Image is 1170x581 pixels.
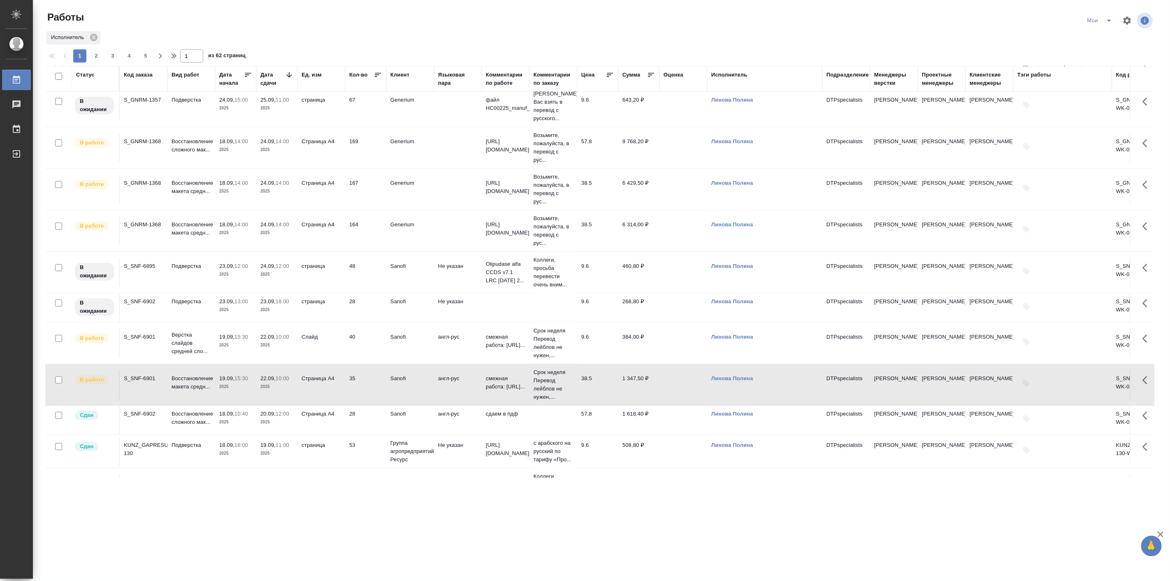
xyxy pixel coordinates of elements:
[345,216,386,245] td: 164
[822,216,870,245] td: DTPspecialists
[1137,13,1154,28] span: Посмотреть информацию
[51,33,87,42] p: Исполнитель
[822,329,870,358] td: DTPspecialists
[80,222,104,230] p: В работе
[1112,133,1160,162] td: S_GNRM-1368-WK-016
[711,334,753,340] a: Линова Полина
[260,71,285,87] div: Дата сдачи
[711,180,753,186] a: Линова Полина
[219,383,252,391] p: 2025
[434,329,482,358] td: англ-рус
[90,52,103,60] span: 2
[577,293,618,322] td: 9.6
[297,92,345,121] td: страница
[219,298,234,304] p: 23.09,
[822,133,870,162] td: DTPspecialists
[577,406,618,435] td: 57.8
[297,474,345,503] td: Страница А4
[139,49,152,63] button: 5
[1137,329,1157,349] button: Здесь прячутся важные кнопки
[172,410,211,426] p: Восстановление сложного мак...
[434,293,482,322] td: Не указан
[966,370,1013,399] td: [PERSON_NAME]
[260,298,276,304] p: 23.09,
[486,374,525,391] p: смежная работа: [URL]...
[106,52,119,60] span: 3
[80,139,104,147] p: В работе
[74,410,115,421] div: Менеджер проверил работу исполнителя, передает ее на следующий этап
[260,334,276,340] p: 22.09,
[219,71,244,87] div: Дата начала
[486,137,525,154] p: [URL][DOMAIN_NAME]..
[219,418,252,426] p: 2025
[302,71,322,79] div: Ед. изм
[260,187,293,195] p: 2025
[276,221,289,228] p: 14:00
[711,138,753,144] a: Линова Полина
[234,298,248,304] p: 13:00
[297,329,345,358] td: Слайд
[124,374,163,383] div: S_SNF-6901
[434,370,482,399] td: англ-рус
[1112,258,1160,287] td: S_SNF-6895-WK-009
[219,221,234,228] p: 18.09,
[345,175,386,204] td: 167
[390,439,430,464] p: Группа агропредприятий Ресурс
[922,71,961,87] div: Проектные менеджеры
[577,175,618,204] td: 38.5
[219,138,234,144] p: 18.09,
[1017,221,1035,239] button: Добавить тэги
[234,221,248,228] p: 14:00
[219,146,252,154] p: 2025
[966,437,1013,466] td: [PERSON_NAME]
[434,258,482,287] td: Не указан
[74,297,115,317] div: Исполнитель назначен, приступать к работе пока рано
[622,71,640,79] div: Сумма
[822,370,870,399] td: DTPspecialists
[390,71,409,79] div: Клиент
[260,146,293,154] p: 2025
[822,175,870,204] td: DTPspecialists
[172,96,211,104] p: Подверстка
[577,216,618,245] td: 38.5
[822,474,870,503] td: DTPspecialists
[297,293,345,322] td: страница
[345,258,386,287] td: 48
[234,97,248,103] p: 15:00
[172,179,211,195] p: Восстановление макета средн...
[219,334,234,340] p: 19.09,
[234,180,248,186] p: 14:00
[390,374,430,383] p: Sanofi
[219,187,252,195] p: 2025
[219,375,234,381] p: 19.09,
[260,104,293,112] p: 2025
[918,406,966,435] td: [PERSON_NAME]
[276,180,289,186] p: 14:00
[618,175,659,204] td: 6 429,50 ₽
[534,472,573,505] p: Коллеги, просьба перевести очень вним...
[711,97,753,103] a: Линова Полина
[297,406,345,435] td: Страница А4
[297,437,345,466] td: страница
[822,406,870,435] td: DTPspecialists
[1017,71,1051,79] div: Тэги работы
[711,221,753,228] a: Линова Полина
[260,270,293,279] p: 2025
[438,71,478,87] div: Языковая пара
[822,258,870,287] td: DTPspecialists
[260,418,293,426] p: 2025
[618,92,659,121] td: 643,20 ₽
[219,97,234,103] p: 24.09,
[874,262,914,270] p: [PERSON_NAME]
[486,260,525,285] p: Olipudase alfa CCDS v7.1 LRC [DATE] 2...
[276,97,289,103] p: 11:00
[172,71,200,79] div: Вид работ
[1112,175,1160,204] td: S_GNRM-1368-WK-020
[966,293,1013,322] td: [PERSON_NAME]
[1137,133,1157,153] button: Здесь прячутся важные кнопки
[345,437,386,466] td: 53
[74,374,115,386] div: Исполнитель выполняет работу
[918,329,966,358] td: [PERSON_NAME]
[172,331,211,356] p: Верстка слайдов средней сло...
[172,374,211,391] p: Восстановление макета средн...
